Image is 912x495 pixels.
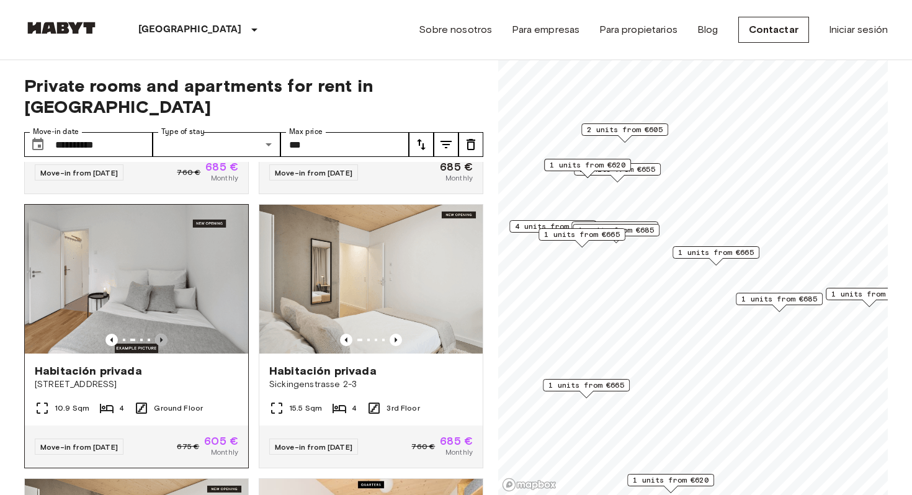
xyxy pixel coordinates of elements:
[599,22,677,37] a: Para propietarios
[289,403,322,414] span: 15.5 Sqm
[205,161,238,172] span: 685 €
[440,161,473,172] span: 685 €
[40,442,118,452] span: Move-in from [DATE]
[627,474,714,493] div: Map marker
[177,441,199,452] span: 675 €
[155,334,168,346] button: Previous image
[736,293,823,312] div: Map marker
[154,403,203,414] span: Ground Floor
[548,380,624,391] span: 1 units from €665
[119,403,124,414] span: 4
[550,159,625,171] span: 1 units from €620
[269,363,377,378] span: Habitación privada
[434,132,458,157] button: tune
[33,127,79,137] label: Move-in date
[577,222,653,233] span: 1 units from €650
[138,22,242,37] p: [GEOGRAPHIC_DATA]
[581,123,668,143] div: Map marker
[259,205,483,354] img: Marketing picture of unit DE-01-477-040-02
[40,168,118,177] span: Move-in from [DATE]
[741,293,817,305] span: 1 units from €685
[35,363,142,378] span: Habitación privada
[440,435,473,447] span: 685 €
[211,172,238,184] span: Monthly
[512,22,579,37] a: Para empresas
[502,478,557,492] a: Mapbox logo
[831,288,907,300] span: 1 units from €645
[340,334,352,346] button: Previous image
[390,334,402,346] button: Previous image
[269,378,473,391] span: Sickingenstrasse 2-3
[35,378,238,391] span: [STREET_ADDRESS]
[55,403,89,414] span: 10.9 Sqm
[24,22,99,34] img: Habyt
[289,127,323,137] label: Max price
[419,22,492,37] a: Sobre nosotros
[25,132,50,157] button: Choose date, selected date is 1 Dec 2025
[578,225,654,236] span: 1 units from €685
[633,475,709,486] span: 1 units from €620
[105,334,118,346] button: Previous image
[544,229,620,240] span: 1 units from €665
[458,132,483,157] button: tune
[573,224,659,243] div: Map marker
[275,168,352,177] span: Move-in from [DATE]
[738,17,809,43] a: Contactar
[387,403,419,414] span: 3rd Floor
[829,22,888,37] a: Iniciar sesión
[204,435,238,447] span: 605 €
[25,205,248,354] img: Marketing picture of unit DE-01-262-003-01
[544,159,631,178] div: Map marker
[24,204,249,468] a: Marketing picture of unit DE-01-262-003-01Marketing picture of unit DE-01-262-003-01Previous imag...
[259,204,483,468] a: Marketing picture of unit DE-01-477-040-02Previous imagePrevious imageHabitación privadaSickingen...
[543,379,630,398] div: Map marker
[211,447,238,458] span: Monthly
[411,441,435,452] span: 760 €
[515,221,591,232] span: 4 units from €665
[587,124,663,135] span: 2 units from €605
[177,167,200,178] span: 760 €
[445,447,473,458] span: Monthly
[24,75,483,117] span: Private rooms and apartments for rent in [GEOGRAPHIC_DATA]
[275,442,352,452] span: Move-in from [DATE]
[697,22,718,37] a: Blog
[161,127,205,137] label: Type of stay
[673,246,759,265] div: Map marker
[678,247,754,258] span: 1 units from €665
[445,172,473,184] span: Monthly
[509,220,596,239] div: Map marker
[571,221,658,241] div: Map marker
[352,403,357,414] span: 4
[579,164,655,175] span: 1 units from €655
[409,132,434,157] button: tune
[539,228,625,247] div: Map marker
